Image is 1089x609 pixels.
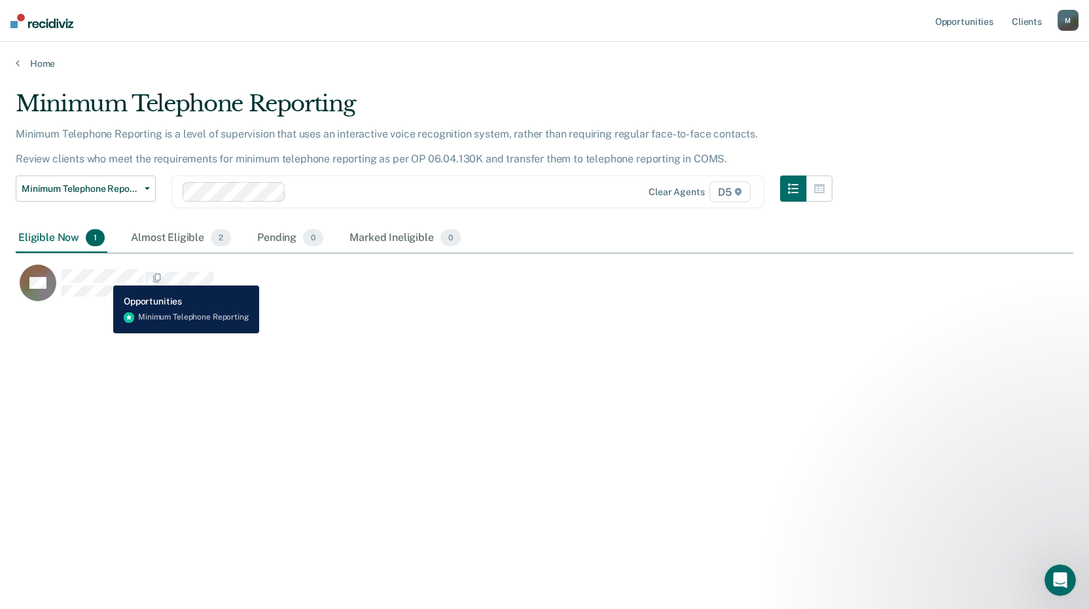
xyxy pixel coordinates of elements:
div: Clear agents [649,187,704,198]
div: CaseloadOpportunityCell-0824345 [16,264,941,316]
a: Home [16,58,1073,69]
span: D5 [709,181,751,202]
img: Recidiviz [10,14,73,28]
p: Minimum Telephone Reporting is a level of supervision that uses an interactive voice recognition ... [16,128,758,165]
button: M [1058,10,1079,31]
div: Almost Eligible2 [128,224,234,253]
iframe: Intercom live chat [1044,564,1076,596]
span: Minimum Telephone Reporting [22,183,139,194]
div: Marked Ineligible0 [347,224,463,253]
span: 1 [86,229,105,246]
div: Eligible Now1 [16,224,107,253]
span: 2 [211,229,231,246]
span: 0 [303,229,323,246]
div: Pending0 [255,224,326,253]
div: Minimum Telephone Reporting [16,90,832,128]
span: 0 [440,229,461,246]
button: Minimum Telephone Reporting [16,175,156,202]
